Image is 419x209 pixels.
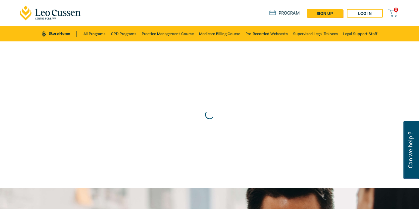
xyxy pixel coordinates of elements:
a: sign up [307,9,343,18]
a: CPD Programs [111,26,136,41]
a: Store Home [42,31,77,37]
a: Medicare Billing Course [199,26,240,41]
a: Program [269,10,300,16]
a: Log in [347,9,383,18]
a: All Programs [83,26,106,41]
span: 0 [394,8,398,12]
a: Practice Management Course [142,26,194,41]
a: Legal Support Staff [343,26,377,41]
a: Pre-Recorded Webcasts [245,26,288,41]
a: Supervised Legal Trainees [293,26,338,41]
span: Can we help ? [407,125,414,175]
